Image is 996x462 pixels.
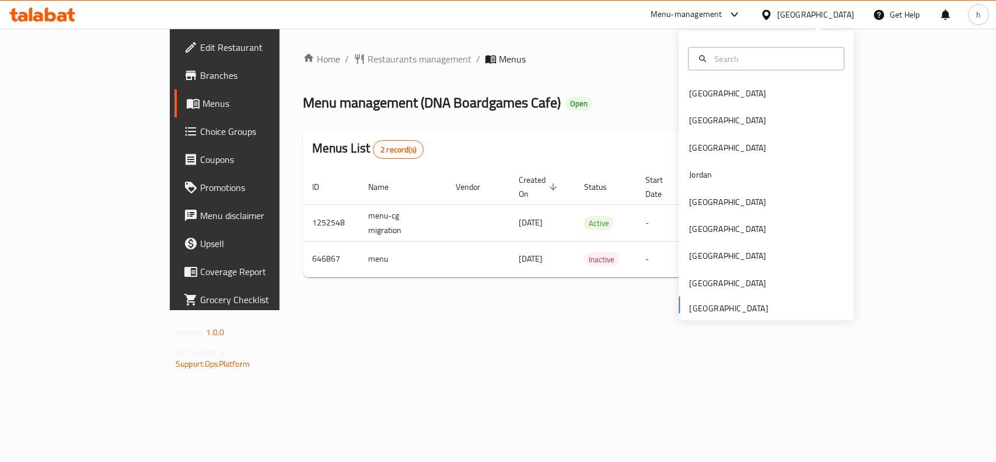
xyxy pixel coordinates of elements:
span: Created On [519,173,561,201]
span: Grocery Checklist [200,293,327,307]
h2: Menus List [312,140,424,159]
td: menu [359,241,446,277]
a: Upsell [174,230,336,258]
a: Menu disclaimer [174,202,336,230]
li: / [345,52,349,66]
span: Menus [202,96,327,110]
span: ID [312,180,334,194]
span: h [976,8,981,21]
span: Restaurants management [368,52,471,66]
a: Promotions [174,173,336,202]
span: Coupons [200,152,327,166]
span: Vendor [456,180,495,194]
span: Start Date [645,173,678,201]
a: Edit Restaurant [174,33,336,61]
td: menu-cg migration [359,204,446,241]
span: Branches [200,68,327,82]
a: Restaurants management [354,52,471,66]
span: [DATE] [519,251,543,266]
span: Upsell [200,237,327,251]
div: [GEOGRAPHIC_DATA] [777,8,854,21]
a: Branches [174,61,336,89]
div: Jordan [689,168,712,181]
div: [GEOGRAPHIC_DATA] [689,87,766,100]
div: Menu-management [651,8,722,22]
a: Coverage Report [174,258,336,286]
div: [GEOGRAPHIC_DATA] [689,141,766,154]
span: Menus [499,52,526,66]
td: - [636,241,692,277]
span: Active [584,217,614,230]
div: [GEOGRAPHIC_DATA] [689,195,766,208]
div: Active [584,216,614,230]
div: [GEOGRAPHIC_DATA] [689,114,766,127]
table: enhanced table [303,169,883,277]
span: Get support on: [176,345,229,360]
div: [GEOGRAPHIC_DATA] [689,249,766,262]
a: Menus [174,89,336,117]
span: Inactive [584,253,619,266]
span: 1.0.0 [206,325,224,340]
span: Version: [176,325,204,340]
a: Grocery Checklist [174,286,336,314]
span: Open [565,99,592,109]
span: Status [584,180,622,194]
td: - [636,204,692,241]
a: Support.OpsPlatform [176,356,250,371]
span: Promotions [200,180,327,194]
span: [DATE] [519,215,543,230]
span: Name [368,180,404,194]
nav: breadcrumb [303,52,803,66]
span: Choice Groups [200,124,327,138]
div: Inactive [584,252,619,266]
span: Menu disclaimer [200,209,327,223]
span: Coverage Report [200,265,327,279]
span: Menu management ( DNA Boardgames Cafe ) [303,89,561,116]
a: Choice Groups [174,117,336,145]
div: [GEOGRAPHIC_DATA] [689,223,766,235]
a: Coupons [174,145,336,173]
input: Search [710,52,837,65]
span: 2 record(s) [373,144,423,155]
div: Total records count [373,140,424,159]
div: [GEOGRAPHIC_DATA] [689,276,766,289]
li: / [476,52,480,66]
span: Edit Restaurant [200,40,327,54]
